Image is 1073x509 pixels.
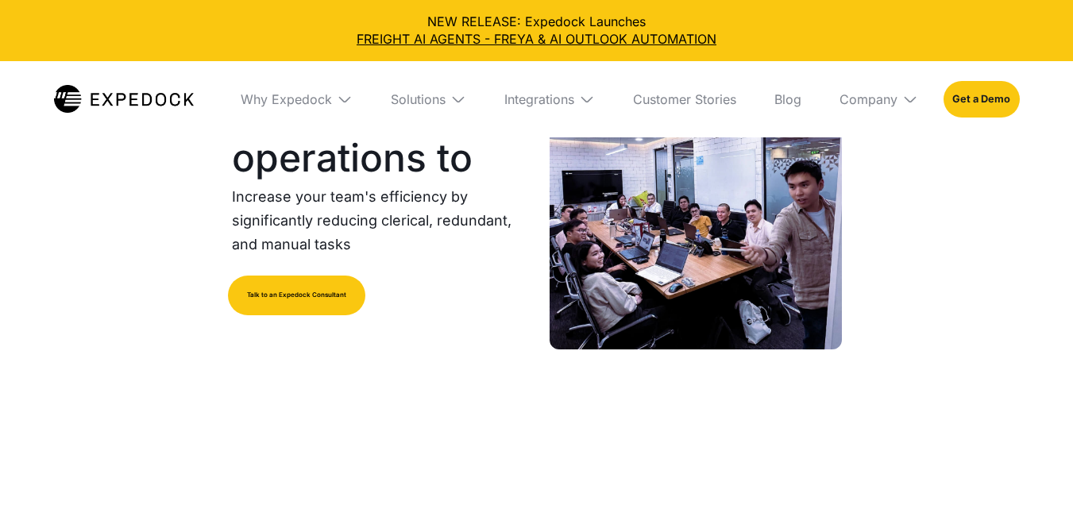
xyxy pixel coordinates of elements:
[232,185,524,256] p: Increase your team's efficiency by significantly reducing clerical, redundant, and manual tasks
[228,61,365,137] div: Why Expedock
[762,61,814,137] a: Blog
[13,30,1060,48] a: FREIGHT AI AGENTS - FREYA & AI OUTLOOK AUTOMATION
[391,91,446,107] div: Solutions
[504,91,574,107] div: Integrations
[944,81,1019,118] a: Get a Demo
[492,61,608,137] div: Integrations
[620,61,749,137] a: Customer Stories
[827,61,931,137] div: Company
[378,61,479,137] div: Solutions
[13,13,1060,48] div: NEW RELEASE: Expedock Launches
[839,91,897,107] div: Company
[228,276,365,315] a: Talk to an Expedock Consultant
[241,91,332,107] div: Why Expedock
